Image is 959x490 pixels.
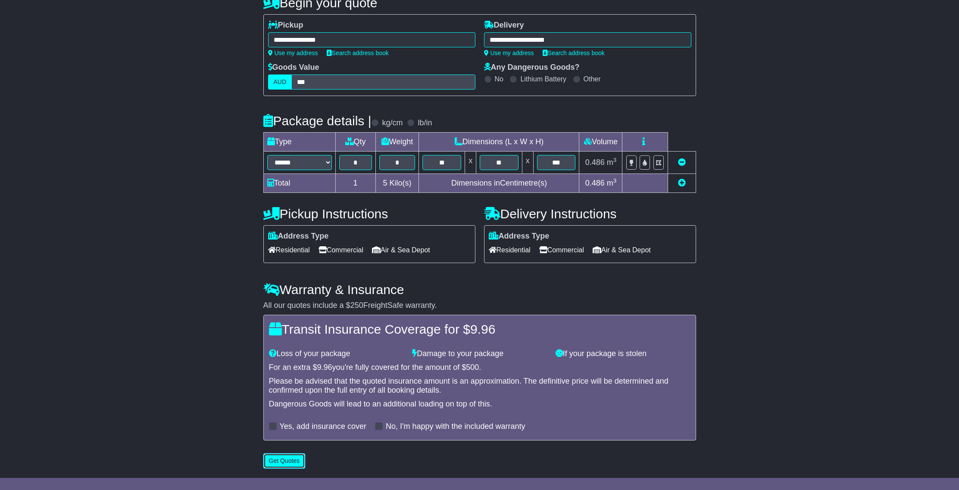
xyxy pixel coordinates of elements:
[419,174,579,193] td: Dimensions in Centimetre(s)
[585,158,605,167] span: 0.486
[263,301,696,310] div: All our quotes include a $ FreightSafe warranty.
[484,50,534,56] a: Use my address
[382,118,403,128] label: kg/cm
[579,133,622,152] td: Volume
[539,243,584,257] span: Commercial
[372,243,430,257] span: Air & Sea Depot
[375,174,419,193] td: Kilo(s)
[263,174,335,193] td: Total
[335,174,375,193] td: 1
[263,114,372,128] h4: Package details |
[268,50,318,56] a: Use my address
[317,363,332,372] span: 9.96
[327,50,389,56] a: Search address book
[319,243,363,257] span: Commercial
[551,349,695,359] div: If your package is stolen
[678,179,686,187] a: Add new item
[465,152,476,174] td: x
[375,133,419,152] td: Weight
[484,207,696,221] h4: Delivery Instructions
[269,400,690,409] div: Dangerous Goods will lead to an additional loading on top of this.
[408,349,551,359] div: Damage to your package
[585,179,605,187] span: 0.486
[268,63,319,72] label: Goods Value
[584,75,601,83] label: Other
[466,363,479,372] span: 500
[269,377,690,395] div: Please be advised that the quoted insurance amount is an approximation. The definitive price will...
[593,243,651,257] span: Air & Sea Depot
[607,179,617,187] span: m
[280,422,366,431] label: Yes, add insurance cover
[263,453,306,468] button: Get Quotes
[522,152,533,174] td: x
[269,363,690,372] div: For an extra $ you're fully covered for the amount of $ .
[613,177,617,184] sup: 3
[419,133,579,152] td: Dimensions (L x W x H)
[386,422,525,431] label: No, I'm happy with the included warranty
[268,243,310,257] span: Residential
[613,157,617,163] sup: 3
[607,158,617,167] span: m
[489,243,531,257] span: Residential
[265,349,408,359] div: Loss of your package
[495,75,503,83] label: No
[350,301,363,310] span: 250
[269,322,690,336] h4: Transit Insurance Coverage for $
[268,21,303,30] label: Pickup
[470,322,495,336] span: 9.96
[418,118,432,128] label: lb/in
[263,207,475,221] h4: Pickup Instructions
[678,158,686,167] a: Remove this item
[263,282,696,297] h4: Warranty & Insurance
[383,179,387,187] span: 5
[484,21,524,30] label: Delivery
[489,232,550,241] label: Address Type
[263,133,335,152] td: Type
[335,133,375,152] td: Qty
[268,232,329,241] label: Address Type
[543,50,605,56] a: Search address book
[268,74,292,90] label: AUD
[520,75,566,83] label: Lithium Battery
[484,63,580,72] label: Any Dangerous Goods?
